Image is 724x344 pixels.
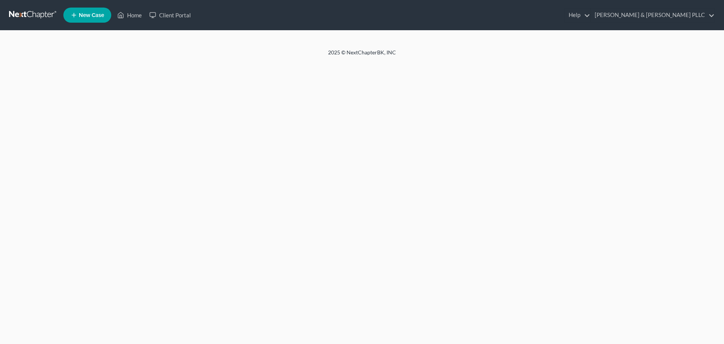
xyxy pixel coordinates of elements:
[565,8,590,22] a: Help
[147,49,577,62] div: 2025 © NextChapterBK, INC
[146,8,195,22] a: Client Portal
[63,8,111,23] new-legal-case-button: New Case
[591,8,715,22] a: [PERSON_NAME] & [PERSON_NAME] PLLC
[114,8,146,22] a: Home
